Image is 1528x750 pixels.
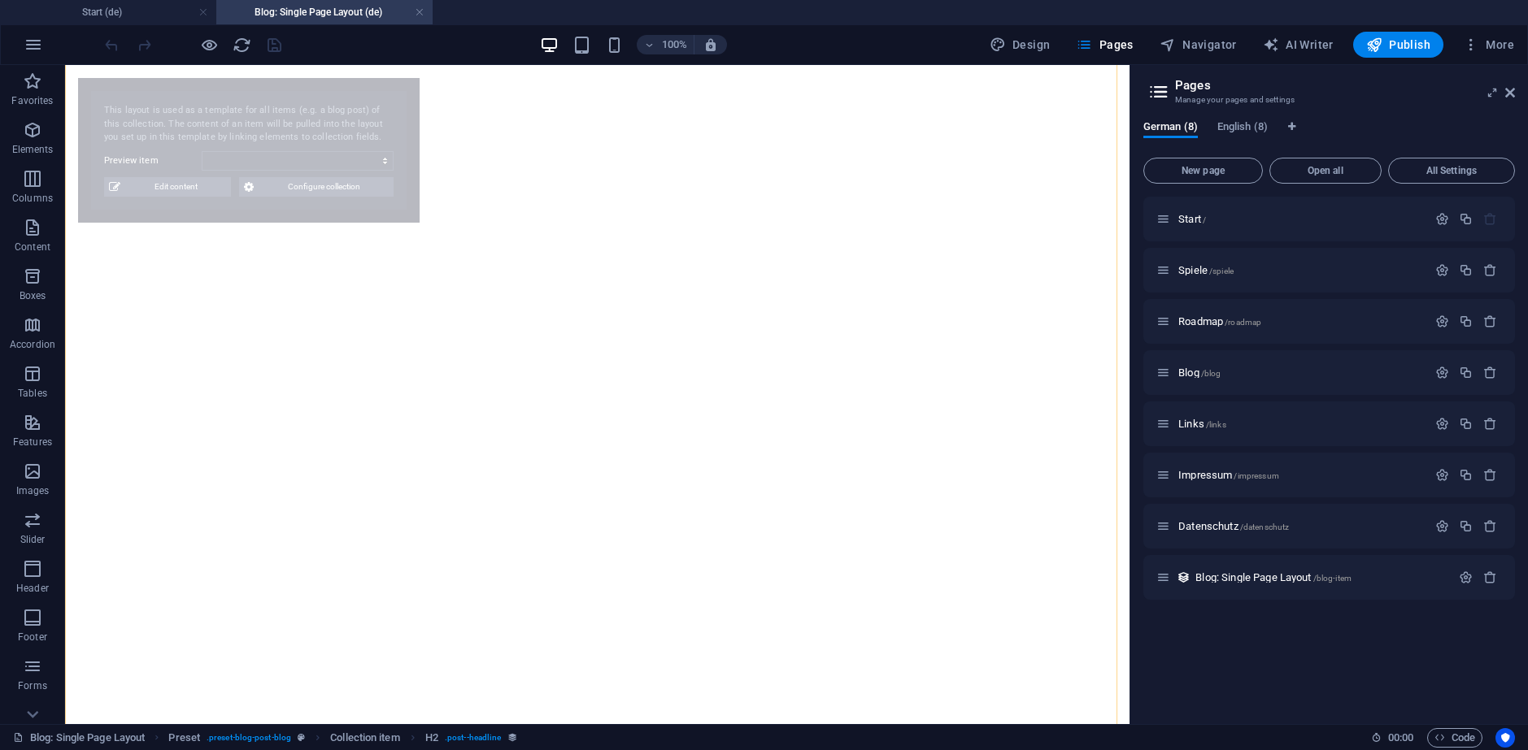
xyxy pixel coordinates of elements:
[1178,213,1206,225] span: Start
[1353,32,1443,58] button: Publish
[10,338,55,351] p: Accordion
[1435,366,1449,379] div: Settings
[232,35,251,54] button: reload
[1459,570,1473,584] div: Settings
[1076,37,1133,53] span: Pages
[1459,366,1473,379] div: Duplicate
[661,35,687,54] h6: 100%
[1483,263,1497,277] div: Remove
[1160,37,1237,53] span: Navigator
[1173,316,1427,327] div: Roadmap/roadmap
[1178,366,1221,379] span: Click to open page
[1173,470,1427,480] div: Impressum/impressum
[1178,264,1234,276] span: Spiele
[207,728,291,748] span: . preset-blog-post-blog
[168,728,200,748] span: Click to select. Double-click to edit
[1463,37,1514,53] span: More
[1153,32,1243,58] button: Navigator
[1178,418,1226,430] span: Links
[1400,731,1402,743] span: :
[1175,93,1482,107] h3: Manage your pages and settings
[1201,369,1221,378] span: /blog
[1269,158,1382,184] button: Open all
[445,728,501,748] span: . post--headline
[1173,418,1427,429] div: Links/links
[1395,166,1508,176] span: All Settings
[1195,571,1352,583] span: Blog: Single Page Layout
[507,732,518,743] i: This element is bound to a collection
[1178,469,1279,481] span: Impressum
[233,36,251,54] i: Reload page
[1217,117,1268,140] span: English (8)
[1459,263,1473,277] div: Duplicate
[1483,417,1497,431] div: Remove
[1143,120,1515,151] div: Language Tabs
[1459,212,1473,226] div: Duplicate
[1483,468,1497,482] div: Remove
[1459,314,1473,328] div: Duplicate
[168,728,518,748] nav: breadcrumb
[1263,37,1334,53] span: AI Writer
[1435,417,1449,431] div: Settings
[16,582,49,595] p: Header
[983,32,1057,58] button: Design
[1178,520,1289,532] span: Datenschutz
[1177,570,1191,584] div: This layout is used as a template for all items (e.g. a blog post) of this collection. The conten...
[983,32,1057,58] div: Design (Ctrl+Alt+Y)
[990,37,1051,53] span: Design
[1495,728,1515,748] button: Usercentrics
[1459,417,1473,431] div: Duplicate
[1483,212,1497,226] div: The startpage cannot be deleted
[637,35,694,54] button: 100%
[15,241,50,254] p: Content
[199,35,219,54] button: Click here to leave preview mode and continue editing
[20,289,46,302] p: Boxes
[13,728,145,748] a: Click to cancel selection. Double-click to open Pages
[1366,37,1430,53] span: Publish
[1178,315,1261,327] span: Roadmap
[18,631,47,644] p: Footer
[1173,367,1427,378] div: Blog/blog
[1435,263,1449,277] div: Settings
[1459,519,1473,533] div: Duplicate
[703,37,718,52] i: On resize automatically adjust zoom level to fit chosen device.
[18,679,47,692] p: Forms
[216,3,433,21] h4: Blog: Single Page Layout (de)
[1191,572,1451,583] div: Blog: Single Page Layout/blog-item
[12,192,53,205] p: Columns
[1434,728,1475,748] span: Code
[1388,728,1413,748] span: 00 00
[1483,570,1497,584] div: Remove
[1173,521,1427,531] div: Datenschutz/datenschutz
[1435,468,1449,482] div: Settings
[1483,519,1497,533] div: Remove
[1313,574,1352,583] span: /blog-item
[1175,78,1515,93] h2: Pages
[1483,366,1497,379] div: Remove
[1435,314,1449,328] div: Settings
[20,533,46,546] p: Slider
[16,484,50,497] p: Images
[1209,267,1234,275] span: /spiele
[1143,117,1198,140] span: German (8)
[298,733,305,742] i: This element is a customizable preset
[11,94,53,107] p: Favorites
[1206,420,1226,429] span: /links
[1256,32,1340,58] button: AI Writer
[1371,728,1414,748] h6: Session time
[12,143,54,156] p: Elements
[1173,214,1427,224] div: Start/
[1240,522,1290,531] span: /datenschutz
[1459,468,1473,482] div: Duplicate
[1234,471,1278,480] span: /impressum
[1069,32,1139,58] button: Pages
[425,728,438,748] span: Click to select. Double-click to edit
[18,387,47,400] p: Tables
[1173,265,1427,275] div: Spiele/spiele
[1483,314,1497,328] div: Remove
[1388,158,1515,184] button: All Settings
[1203,215,1206,224] span: /
[13,436,52,449] p: Features
[330,728,399,748] span: Click to select. Double-click to edit
[1225,318,1261,327] span: /roadmap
